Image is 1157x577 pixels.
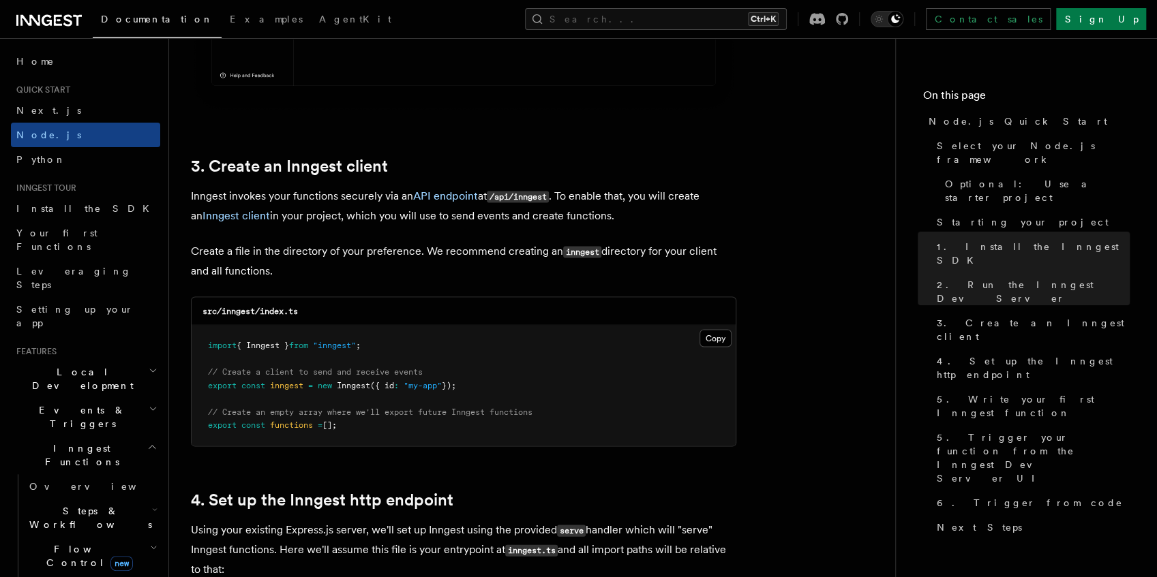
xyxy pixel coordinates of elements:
[505,544,558,556] code: inngest.ts
[926,8,1051,30] a: Contact sales
[101,14,213,25] span: Documentation
[11,441,147,469] span: Inngest Functions
[16,129,81,140] span: Node.js
[191,156,388,175] a: 3. Create an Inngest client
[208,367,423,376] span: // Create a client to send and receive events
[270,380,303,390] span: inngest
[24,537,160,575] button: Flow Controlnew
[241,420,265,429] span: const
[191,241,736,280] p: Create a file in the directory of your preference. We recommend creating an directory for your cl...
[931,234,1130,272] a: 1. Install the Inngest SDK
[356,340,361,349] span: ;
[318,420,322,429] span: =
[24,499,160,537] button: Steps & Workflows
[202,208,270,221] a: Inngest client
[370,380,394,390] span: ({ id
[237,340,289,349] span: { Inngest }
[208,407,532,416] span: // Create an empty array where we'll export future Inngest functions
[93,4,222,38] a: Documentation
[308,380,313,390] span: =
[11,259,160,297] a: Leveraging Steps
[191,186,736,225] p: Inngest invokes your functions securely via an at . To enable that, you will create an in your pr...
[923,87,1130,109] h4: On this page
[871,11,903,27] button: Toggle dark mode
[923,109,1130,134] a: Node.js Quick Start
[937,240,1130,267] span: 1. Install the Inngest SDK
[11,183,76,193] span: Inngest tour
[202,306,298,315] code: src/inngest/index.ts
[11,147,160,172] a: Python
[11,436,160,474] button: Inngest Functions
[937,520,1022,534] span: Next Steps
[557,525,586,536] code: serve
[931,490,1130,515] a: 6. Trigger from code
[319,14,391,25] span: AgentKit
[937,392,1130,420] span: 5. Write your first Inngest function
[931,515,1130,540] a: Next Steps
[937,139,1130,166] span: Select your Node.js framework
[191,490,453,509] a: 4. Set up the Inngest http endpoint
[394,380,399,390] span: :
[487,191,549,202] code: /api/inngest
[404,380,442,390] span: "my-app"
[318,380,332,390] span: new
[1056,8,1146,30] a: Sign Up
[931,210,1130,234] a: Starting your project
[525,8,787,30] button: Search...Ctrl+K
[110,556,133,571] span: new
[931,134,1130,172] a: Select your Node.js framework
[11,365,149,392] span: Local Development
[11,84,70,95] span: Quick start
[937,215,1109,229] span: Starting your project
[442,380,456,390] span: });
[11,196,160,221] a: Install the SDK
[940,172,1130,210] a: Optional: Use a starter project
[563,246,601,258] code: inngest
[413,189,478,202] a: API endpoint
[24,504,152,531] span: Steps & Workflows
[937,431,1130,485] span: 5. Trigger your function from the Inngest Dev Server UI
[11,98,160,123] a: Next.js
[29,481,170,492] span: Overview
[270,420,313,429] span: functions
[230,14,303,25] span: Examples
[931,425,1130,490] a: 5. Trigger your function from the Inngest Dev Server UI
[11,49,160,74] a: Home
[931,387,1130,425] a: 5. Write your first Inngest function
[931,349,1130,387] a: 4. Set up the Inngest http endpoint
[289,340,308,349] span: from
[700,329,732,347] button: Copy
[208,340,237,349] span: import
[16,228,97,252] span: Your first Functions
[11,297,160,335] a: Setting up your app
[24,542,150,570] span: Flow Control
[337,380,370,390] span: Inngest
[16,54,55,68] span: Home
[16,154,66,165] span: Python
[931,272,1130,311] a: 2. Run the Inngest Dev Server
[24,474,160,499] a: Overview
[11,398,160,436] button: Events & Triggers
[208,420,237,429] span: export
[16,203,157,214] span: Install the SDK
[11,123,160,147] a: Node.js
[11,360,160,398] button: Local Development
[16,105,81,116] span: Next.js
[931,311,1130,349] a: 3. Create an Inngest client
[208,380,237,390] span: export
[937,278,1130,305] span: 2. Run the Inngest Dev Server
[937,354,1130,381] span: 4. Set up the Inngest http endpoint
[311,4,400,37] a: AgentKit
[313,340,356,349] span: "inngest"
[241,380,265,390] span: const
[929,114,1107,128] span: Node.js Quick Start
[16,266,132,290] span: Leveraging Steps
[937,496,1123,510] span: 6. Trigger from code
[11,221,160,259] a: Your first Functions
[11,403,149,431] span: Events & Triggers
[11,346,57,357] span: Features
[322,420,337,429] span: [];
[16,304,134,328] span: Setting up your app
[748,12,779,26] kbd: Ctrl+K
[937,316,1130,343] span: 3. Create an Inngest client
